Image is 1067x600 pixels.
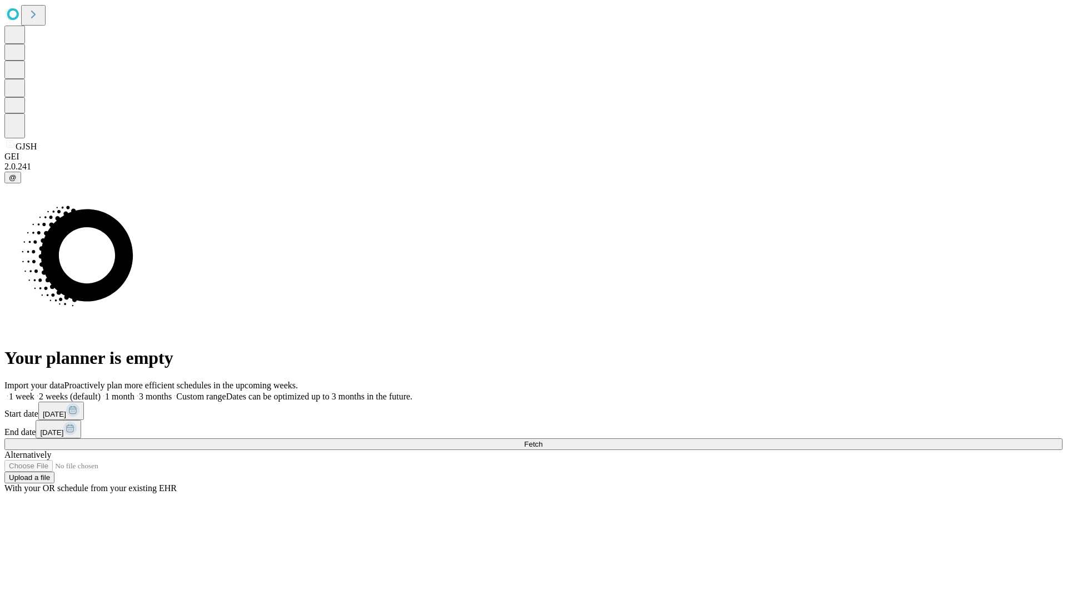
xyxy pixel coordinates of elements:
button: [DATE] [36,420,81,438]
span: Proactively plan more efficient schedules in the upcoming weeks. [64,381,298,390]
span: GJSH [16,142,37,151]
span: 2 weeks (default) [39,392,101,401]
span: Fetch [524,440,542,448]
span: Alternatively [4,450,51,459]
button: Fetch [4,438,1063,450]
span: @ [9,173,17,182]
span: Dates can be optimized up to 3 months in the future. [226,392,412,401]
span: Custom range [176,392,226,401]
div: GEI [4,152,1063,162]
span: 1 month [105,392,134,401]
div: 2.0.241 [4,162,1063,172]
span: [DATE] [40,428,63,437]
span: 1 week [9,392,34,401]
div: Start date [4,402,1063,420]
button: [DATE] [38,402,84,420]
button: Upload a file [4,472,54,483]
button: @ [4,172,21,183]
span: Import your data [4,381,64,390]
span: [DATE] [43,410,66,418]
h1: Your planner is empty [4,348,1063,368]
span: 3 months [139,392,172,401]
span: With your OR schedule from your existing EHR [4,483,177,493]
div: End date [4,420,1063,438]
